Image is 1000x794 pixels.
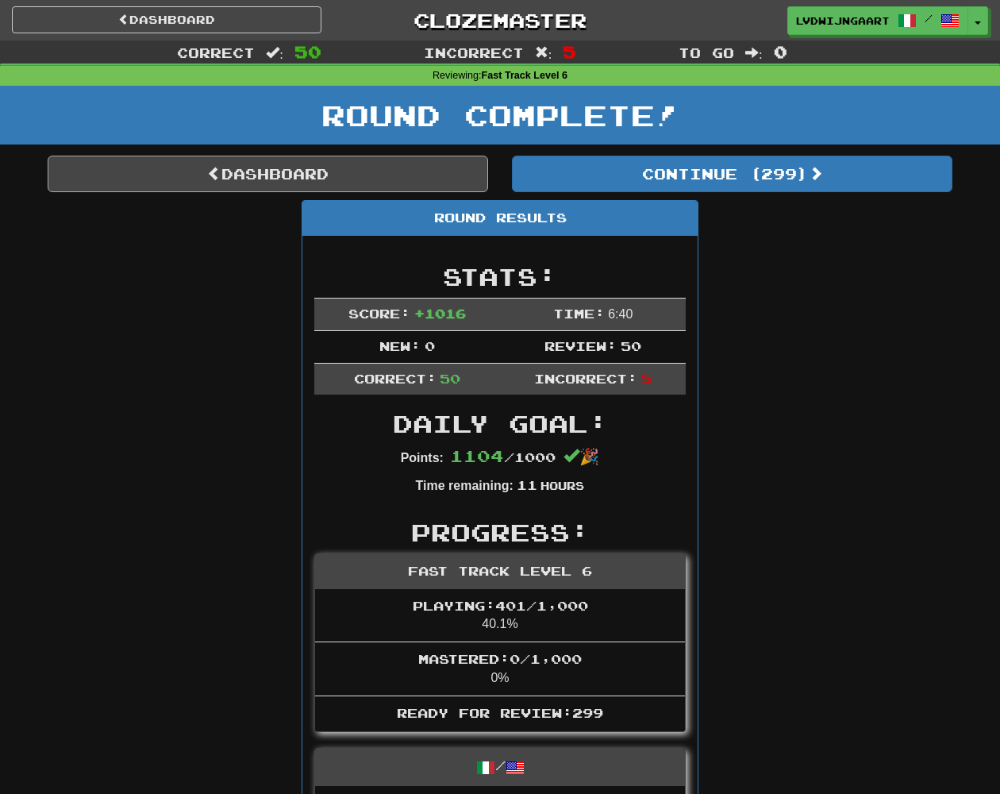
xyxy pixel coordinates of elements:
h1: Round Complete! [6,99,994,131]
span: Correct [177,44,255,60]
span: Ready for Review: 299 [397,705,603,720]
h2: Stats: [314,264,686,290]
h2: Daily Goal: [314,410,686,437]
span: 0 [774,42,787,61]
span: Review: [544,338,617,353]
a: lvdwijngaart / [787,6,968,35]
span: Correct: [354,371,437,386]
span: + 1016 [414,306,466,321]
span: Score: [348,306,410,321]
span: Incorrect: [534,371,637,386]
strong: Time remaining: [416,479,513,492]
span: 6 : 40 [608,307,633,321]
span: : [535,46,552,60]
span: 50 [440,371,460,386]
span: New: [379,338,421,353]
span: 11 [517,477,537,492]
li: 40.1% [315,589,685,643]
span: 5 [563,42,576,61]
span: : [266,46,283,60]
span: Playing: 401 / 1,000 [413,598,588,613]
span: / 1000 [450,449,556,464]
span: Incorrect [424,44,524,60]
span: lvdwijngaart [796,13,890,28]
strong: Points: [401,451,444,464]
span: / [925,13,933,24]
div: Fast Track Level 6 [315,554,685,589]
span: Time: [553,306,605,321]
a: Dashboard [12,6,321,33]
div: Round Results [302,201,698,236]
h2: Progress: [314,519,686,545]
strong: Fast Track Level 6 [482,70,568,81]
a: Clozemaster [345,6,655,34]
a: Dashboard [48,156,488,192]
span: 0 [425,338,435,353]
span: 50 [621,338,641,353]
span: Mastered: 0 / 1,000 [418,651,582,666]
small: Hours [540,479,584,492]
span: 🎉 [563,448,599,465]
div: / [315,749,685,786]
span: 5 [641,371,652,386]
span: 1104 [450,446,504,465]
span: 50 [294,42,321,61]
span: To go [679,44,734,60]
span: : [745,46,763,60]
li: 0% [315,642,685,696]
button: Continue (299) [512,156,952,192]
